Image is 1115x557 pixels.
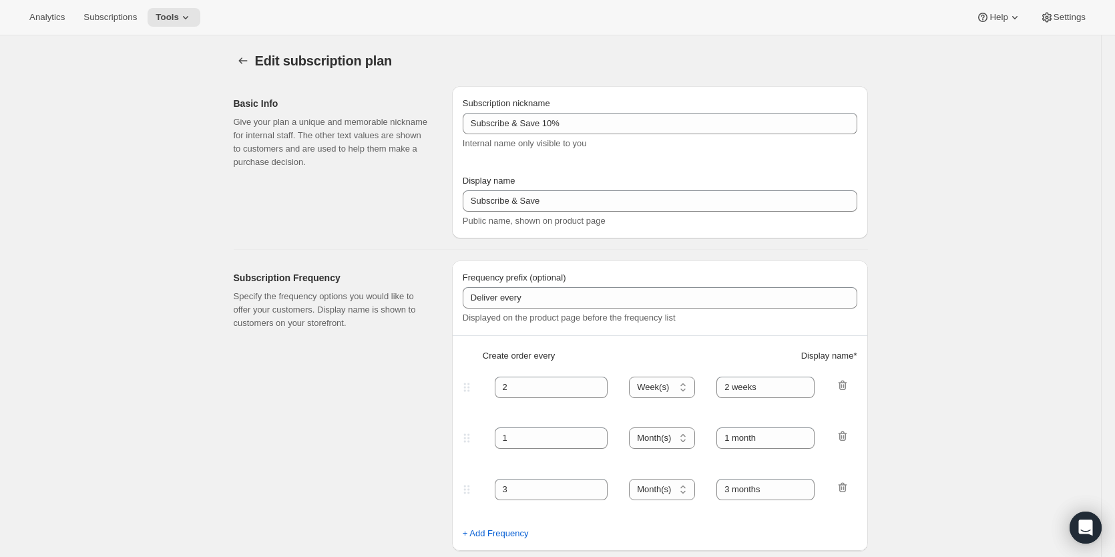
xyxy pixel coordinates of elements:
input: 1 month [716,479,815,500]
span: Internal name only visible to you [463,138,587,148]
input: Subscribe & Save [463,113,857,134]
p: Specify the frequency options you would like to offer your customers. Display name is shown to cu... [234,290,431,330]
span: Display name [463,176,515,186]
span: Help [989,12,1008,23]
input: Deliver every [463,287,857,309]
h2: Basic Info [234,97,431,110]
h2: Subscription Frequency [234,271,431,285]
input: 1 month [716,377,815,398]
button: Settings [1032,8,1094,27]
div: Open Intercom Messenger [1070,512,1102,544]
span: Displayed on the product page before the frequency list [463,313,676,323]
button: Help [968,8,1029,27]
span: Frequency prefix (optional) [463,272,566,283]
span: Analytics [29,12,65,23]
span: Subscriptions [83,12,137,23]
span: Settings [1054,12,1086,23]
button: + Add Frequency [455,523,537,544]
button: Tools [148,8,200,27]
button: Analytics [21,8,73,27]
span: Create order every [483,349,555,363]
button: Subscription plans [234,51,252,70]
button: Subscriptions [75,8,145,27]
p: Give your plan a unique and memorable nickname for internal staff. The other text values are show... [234,116,431,169]
span: + Add Frequency [463,527,529,540]
span: Display name * [801,349,857,363]
span: Edit subscription plan [255,53,393,68]
input: 1 month [716,427,815,449]
input: Subscribe & Save [463,190,857,212]
span: Tools [156,12,179,23]
span: Public name, shown on product page [463,216,606,226]
span: Subscription nickname [463,98,550,108]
